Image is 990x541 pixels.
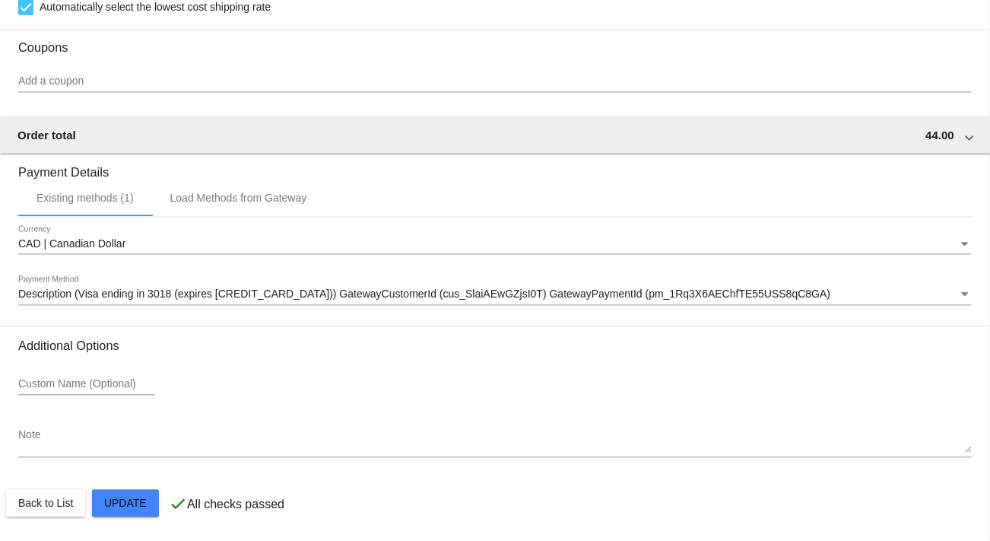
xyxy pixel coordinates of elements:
[6,489,85,517] button: Back to List
[18,29,972,55] h3: Coupons
[18,154,972,180] h3: Payment Details
[169,495,187,513] mat-icon: check
[18,378,155,390] input: Custom Name (Optional)
[17,129,76,142] span: Order total
[18,75,972,88] input: Add a coupon
[18,288,830,300] span: Description (Visa ending in 3018 (expires [CREDIT_CARD_DATA])) GatewayCustomerId (cus_SlaiAEwGZjs...
[170,192,307,204] div: Load Methods from Gateway
[18,288,972,301] mat-select: Payment Method
[18,238,972,250] mat-select: Currency
[18,237,125,250] span: CAD | Canadian Dollar
[187,498,284,511] p: All checks passed
[18,339,972,353] h3: Additional Options
[18,497,73,509] span: Back to List
[92,489,159,517] button: Update
[36,192,134,204] div: Existing methods (1)
[925,129,954,142] span: 44.00
[104,497,147,509] span: Update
